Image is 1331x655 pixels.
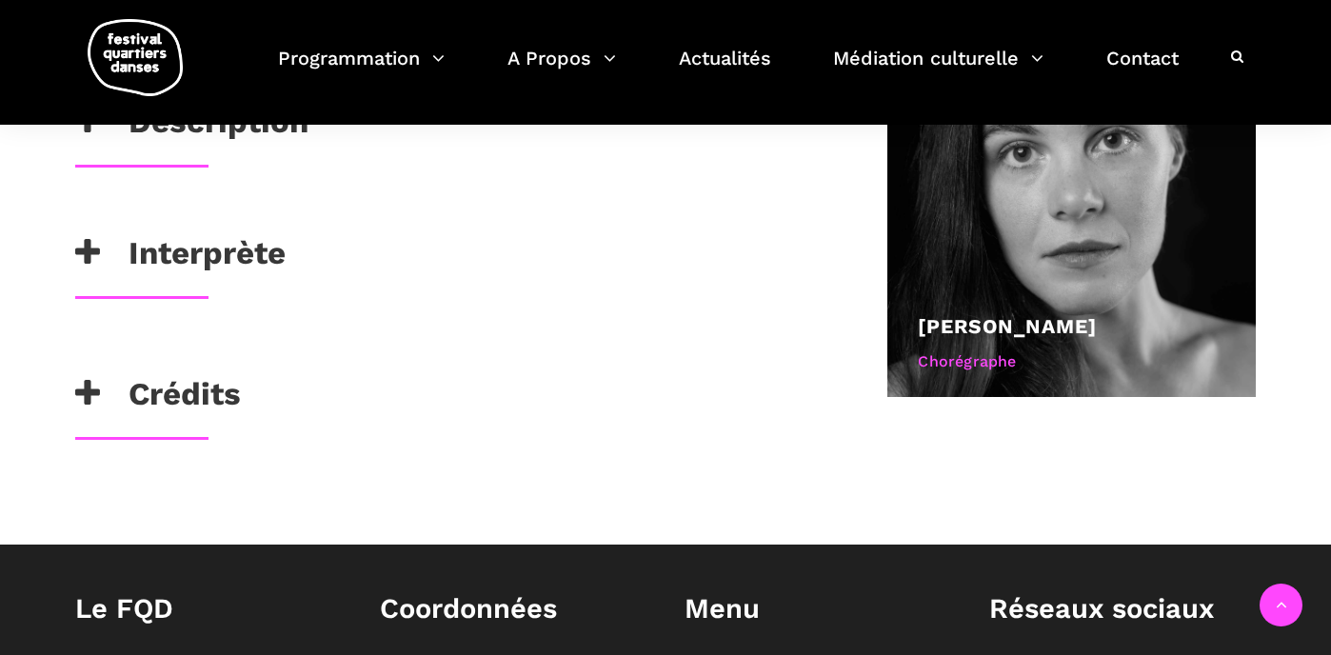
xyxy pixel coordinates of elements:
a: A Propos [507,42,616,98]
h1: Menu [685,592,951,625]
h3: Interprète [75,234,286,282]
a: Contact [1106,42,1179,98]
h1: Coordonnées [380,592,646,625]
a: Médiation culturelle [833,42,1043,98]
a: [PERSON_NAME] [918,314,1097,338]
h1: Le FQD [75,592,342,625]
a: Programmation [278,42,445,98]
h3: Crédits [75,375,241,423]
img: logo-fqd-med [88,19,183,96]
div: Chorégraphe [918,349,1225,374]
a: Actualités [679,42,771,98]
h3: Description [75,103,308,150]
h1: Réseaux sociaux [989,592,1256,625]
